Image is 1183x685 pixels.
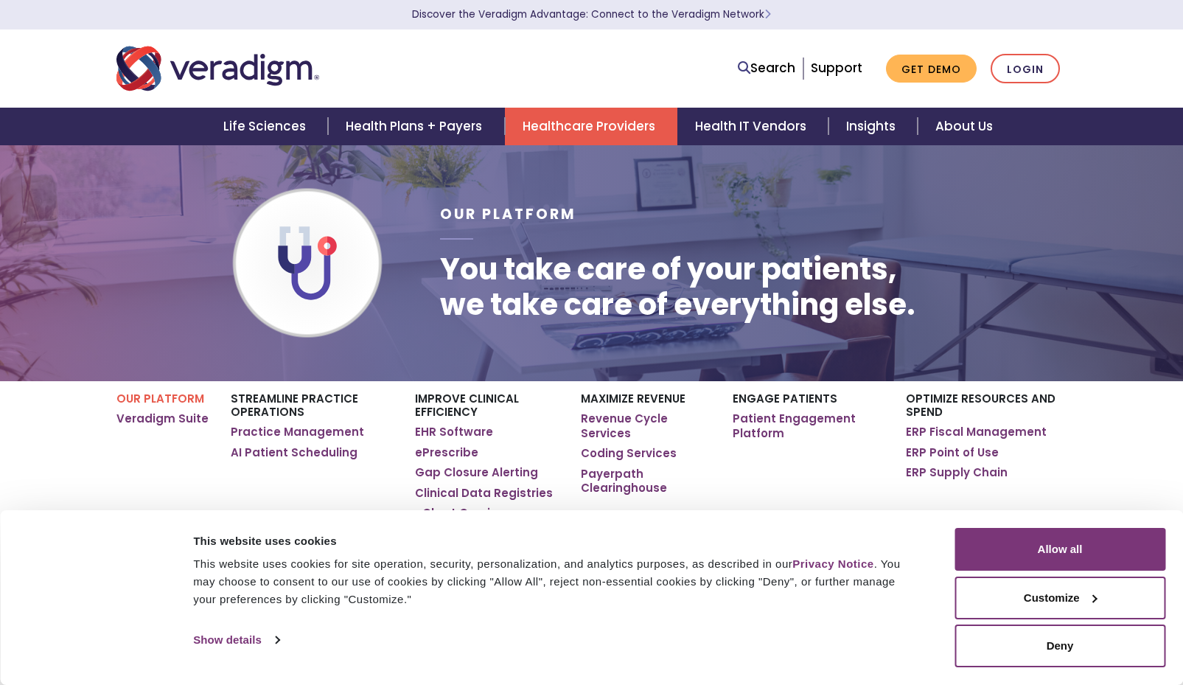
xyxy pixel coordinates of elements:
a: ERP Fiscal Management [906,425,1047,439]
a: Login [991,54,1060,84]
a: Healthcare Providers [505,108,677,145]
a: Payerpath Clearinghouse [581,467,710,496]
span: Our Platform [440,204,576,224]
a: Revenue Cycle Services [581,411,710,440]
a: Practice Management [231,425,364,439]
a: Veradigm Suite [116,411,209,426]
button: Customize [955,577,1165,619]
div: This website uses cookies [193,532,921,550]
a: EHR Software [415,425,493,439]
a: Support [811,59,862,77]
img: Veradigm logo [116,44,319,93]
button: Allow all [955,528,1165,571]
a: AI Patient Scheduling [231,445,357,460]
a: Discover the Veradigm Advantage: Connect to the Veradigm NetworkLearn More [412,7,771,21]
a: About Us [918,108,1011,145]
a: Life Sciences [206,108,328,145]
h1: You take care of your patients, we take care of everything else. [440,251,915,322]
a: Gap Closure Alerting [415,465,538,480]
a: Clinical Data Registries [415,486,553,501]
a: Get Demo [886,55,977,83]
a: ERP Point of Use [906,445,999,460]
button: Deny [955,625,1165,667]
a: Insights [828,108,918,145]
a: Show details [193,629,279,651]
a: ePrescribe [415,445,478,460]
a: Coding Services [581,446,677,461]
span: Learn More [764,7,771,21]
div: This website uses cookies for site operation, security, personalization, and analytics purposes, ... [193,555,921,608]
a: ERP Supply Chain [906,465,1008,480]
a: Patient Engagement Platform [733,411,884,440]
a: Search [738,58,795,78]
a: eChart Courier [415,506,502,521]
a: Health IT Vendors [677,108,828,145]
a: Health Plans + Payers [328,108,504,145]
a: Privacy Notice [792,557,873,570]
